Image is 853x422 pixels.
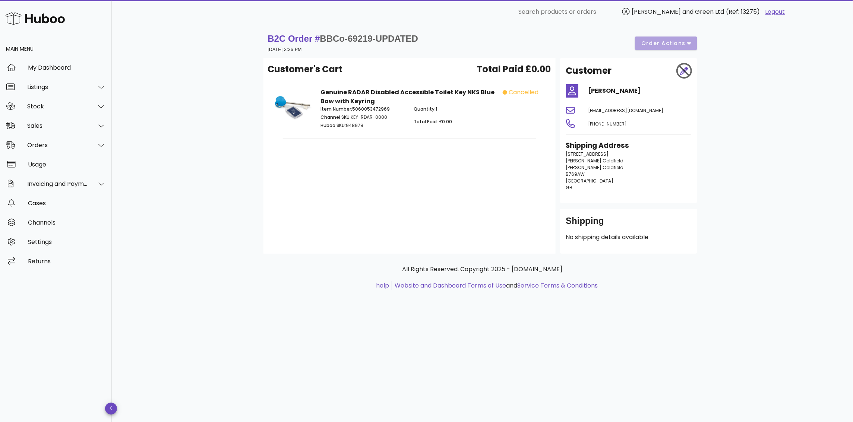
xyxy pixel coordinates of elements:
a: Logout [765,7,785,16]
p: 948978 [320,122,405,129]
span: Quantity: [414,106,436,112]
div: Sales [27,122,88,129]
span: Channel SKU: [320,114,351,120]
p: KEY-RDAR-0000 [320,114,405,121]
div: Returns [28,258,106,265]
span: (Ref: 13275) [726,7,760,16]
span: Item Number: [320,106,352,112]
span: BBCo-69219-UPDATED [320,34,418,44]
div: Listings [27,83,88,91]
span: Huboo SKU: [320,122,346,128]
small: [DATE] 3:36 PM [268,47,302,52]
h4: [PERSON_NAME] [588,86,691,95]
span: [GEOGRAPHIC_DATA] [566,178,614,184]
div: Channels [28,219,106,226]
a: Service Terms & Conditions [517,281,598,290]
span: [EMAIL_ADDRESS][DOMAIN_NAME] [588,107,664,114]
span: B769AW [566,171,585,177]
img: Product Image [274,88,312,126]
p: 1 [414,106,498,112]
span: Customer's Cart [268,63,343,76]
span: [STREET_ADDRESS] [566,151,609,157]
p: 5060053472969 [320,106,405,112]
strong: Genuine RADAR Disabled Accessible Toilet Key NKS Blue Bow with Keyring [320,88,495,105]
li: and [392,281,598,290]
div: My Dashboard [28,64,106,71]
div: Orders [27,142,88,149]
a: help [376,281,389,290]
h2: Customer [566,64,612,77]
span: Total Paid: £0.00 [414,118,452,125]
p: No shipping details available [566,233,691,242]
div: Stock [27,103,88,110]
div: Cases [28,200,106,207]
a: Website and Dashboard Terms of Use [395,281,506,290]
span: Total Paid £0.00 [477,63,551,76]
div: Settings [28,238,106,245]
span: [PERSON_NAME] Coldfield [566,164,624,171]
strong: B2C Order # [268,34,418,44]
span: [PHONE_NUMBER] [588,121,627,127]
span: cancelled [509,88,538,97]
span: GB [566,184,573,191]
h3: Shipping Address [566,140,691,151]
div: Usage [28,161,106,168]
p: All Rights Reserved. Copyright 2025 - [DOMAIN_NAME] [269,265,696,274]
span: [PERSON_NAME] and Green Ltd [632,7,724,16]
img: Huboo Logo [5,10,65,26]
div: Shipping [566,215,691,233]
span: [PERSON_NAME] Coldfield [566,158,624,164]
div: Invoicing and Payments [27,180,88,187]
